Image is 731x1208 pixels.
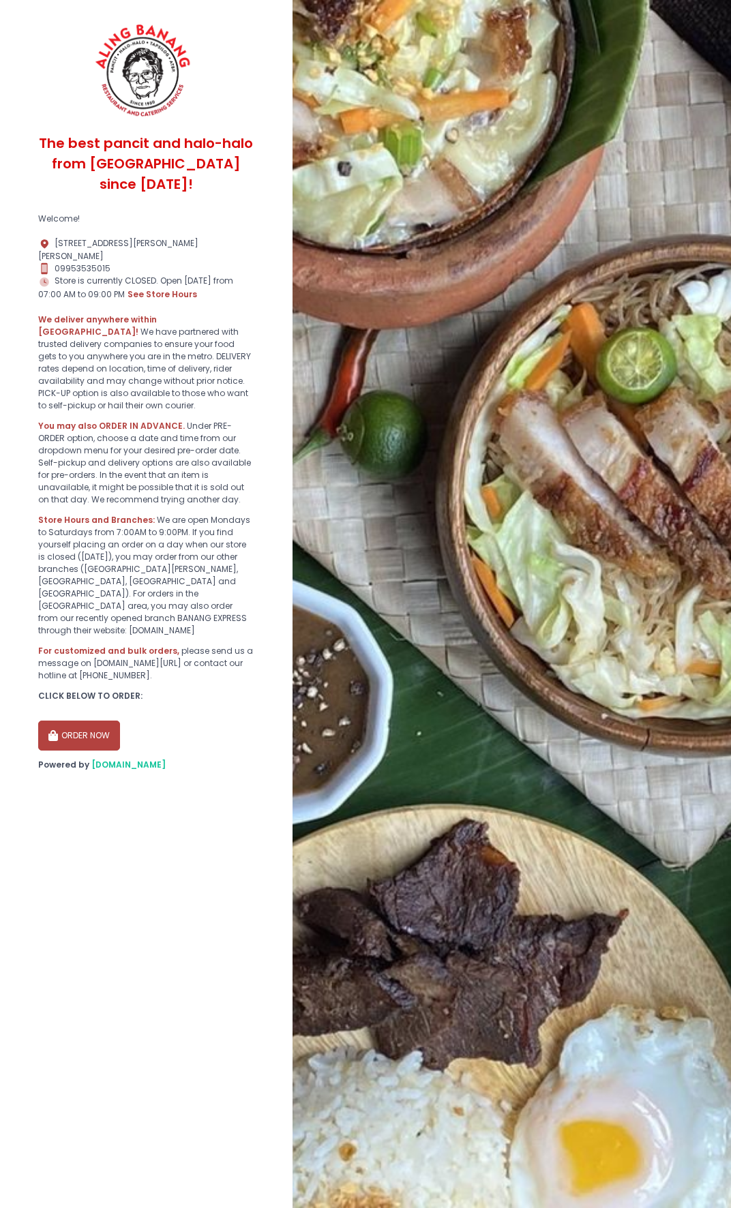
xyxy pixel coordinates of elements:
[127,288,198,301] button: see store hours
[91,759,166,770] a: [DOMAIN_NAME]
[38,645,179,656] b: For customized and bulk orders,
[38,420,254,506] div: Under PRE-ORDER option, choose a date and time from our dropdown menu for your desired pre-order ...
[87,20,201,123] img: ALING BANANG
[38,759,254,771] div: Powered by
[38,690,254,702] div: CLICK BELOW TO ORDER:
[38,514,254,637] div: We are open Mondays to Saturdays from 7:00AM to 9:00PM. If you find yourself placing an order on ...
[38,262,254,275] div: 09953535015
[38,314,157,337] b: We deliver anywhere within [GEOGRAPHIC_DATA]!
[38,721,120,751] button: ORDER NOW
[38,237,254,262] div: [STREET_ADDRESS][PERSON_NAME][PERSON_NAME]
[38,275,254,301] div: Store is currently CLOSED. Open [DATE] from 07:00 AM to 09:00 PM
[38,123,254,205] div: The best pancit and halo-halo from [GEOGRAPHIC_DATA] since [DATE]!
[38,314,254,412] div: We have partnered with trusted delivery companies to ensure your food gets to you anywhere you ar...
[38,420,185,432] b: You may also ORDER IN ADVANCE.
[38,514,155,526] b: Store Hours and Branches:
[38,213,254,225] div: Welcome!
[38,645,254,682] div: please send us a message on [DOMAIN_NAME][URL] or contact our hotline at [PHONE_NUMBER].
